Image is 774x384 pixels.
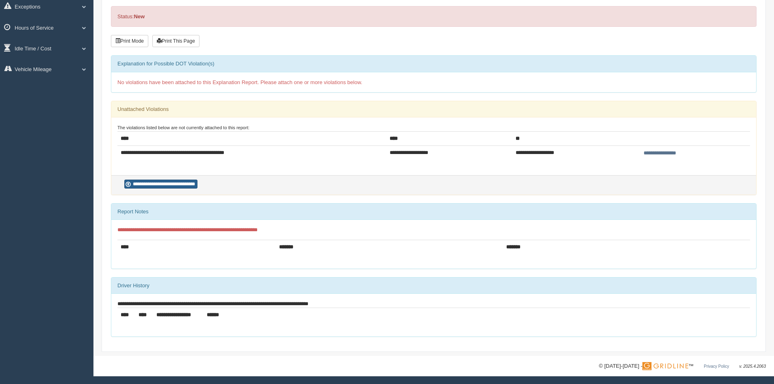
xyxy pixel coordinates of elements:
div: Unattached Violations [111,101,756,117]
a: Privacy Policy [704,364,729,369]
div: Report Notes [111,204,756,220]
span: v. 2025.4.2063 [739,364,766,369]
div: © [DATE]-[DATE] - ™ [599,362,766,371]
strong: New [134,13,145,20]
div: Driver History [111,278,756,294]
span: No violations have been attached to this Explanation Report. Please attach one or more violations... [117,79,362,85]
div: Status: [111,6,757,27]
div: Explanation for Possible DOT Violation(s) [111,56,756,72]
button: Print This Page [152,35,199,47]
img: Gridline [642,362,688,370]
small: The violations listed below are not currently attached to this report: [117,125,249,130]
button: Print Mode [111,35,148,47]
